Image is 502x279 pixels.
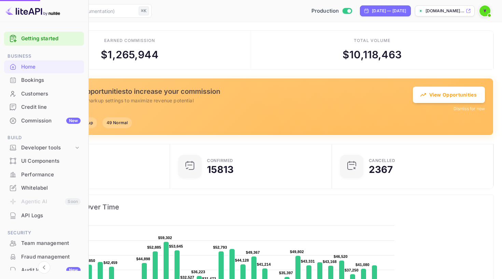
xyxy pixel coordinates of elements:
[21,63,81,71] div: Home
[345,268,359,272] text: $37,250
[21,103,81,111] div: Credit line
[103,261,117,265] text: $42,459
[311,7,339,15] span: Production
[4,74,84,87] div: Bookings
[4,134,84,142] span: Build
[4,229,84,237] span: Security
[4,155,84,168] div: UI Components
[290,250,304,254] text: $49,802
[4,74,84,86] a: Bookings
[158,236,172,240] text: $59,302
[309,7,355,15] div: Switch to Sandbox mode
[355,263,369,267] text: $41,080
[246,250,260,254] text: $49,367
[323,260,337,264] text: $43,168
[4,168,84,181] a: Performance
[257,262,271,266] text: $41,214
[4,114,84,128] div: CommissionNew
[21,90,81,98] div: Customers
[372,8,406,14] div: [DATE] — [DATE]
[4,114,84,127] a: CommissionNew
[207,159,233,163] div: Confirmed
[4,60,84,73] a: Home
[4,209,84,222] a: API Logs
[191,270,205,274] text: $36,223
[147,245,161,249] text: $52,885
[479,5,490,16] img: Yandex
[5,5,60,16] img: LiteAPI logo
[4,101,84,114] div: Credit line
[136,257,150,261] text: $44,898
[21,212,81,220] div: API Logs
[4,209,84,222] div: API Logs
[21,144,74,152] div: Developer tools
[102,120,132,126] span: 49 Normal
[207,165,234,174] div: 15813
[21,266,81,274] div: Audit logs
[4,101,84,113] a: Credit line
[66,118,81,124] div: New
[139,6,149,15] div: ⌘K
[454,106,485,112] button: Dismiss for now
[343,47,402,62] div: $ 10,118,463
[21,184,81,192] div: Whitelabel
[354,38,390,44] div: Total volume
[334,254,348,259] text: $46,520
[40,97,413,104] p: Optimize your hotel markup settings to maximize revenue potential
[4,237,84,249] a: Team management
[369,159,395,163] div: CANCELLED
[21,239,81,247] div: Team management
[4,250,84,263] a: Fraud management
[4,181,84,195] div: Whitelabel
[21,157,81,165] div: UI Components
[38,261,50,274] button: Collapse navigation
[4,53,84,60] span: Business
[301,259,315,263] text: $43,331
[104,38,155,44] div: Earned commission
[4,60,84,74] div: Home
[413,87,485,103] button: View Opportunities
[21,117,81,125] div: Commission
[279,271,293,275] text: $35,397
[169,244,183,248] text: $53,645
[21,76,81,84] div: Bookings
[4,181,84,194] a: Whitelabel
[4,264,84,276] a: Audit logsNew
[21,253,81,261] div: Fraud management
[40,87,413,96] h5: We found 49 opportunities to increase your commission
[235,258,249,262] text: $44,128
[4,87,84,101] div: Customers
[15,202,487,212] span: Commission Growth Over Time
[101,47,158,62] div: $ 1,265,944
[4,32,84,46] div: Getting started
[4,250,84,264] div: Fraud management
[213,245,227,249] text: $52,793
[369,165,393,174] div: 2367
[21,35,81,43] a: Getting started
[21,171,81,179] div: Performance
[426,8,464,14] p: [DOMAIN_NAME]...
[4,168,84,181] div: Performance
[4,155,84,167] a: UI Components
[4,142,84,154] div: Developer tools
[66,267,81,273] div: New
[4,87,84,100] a: Customers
